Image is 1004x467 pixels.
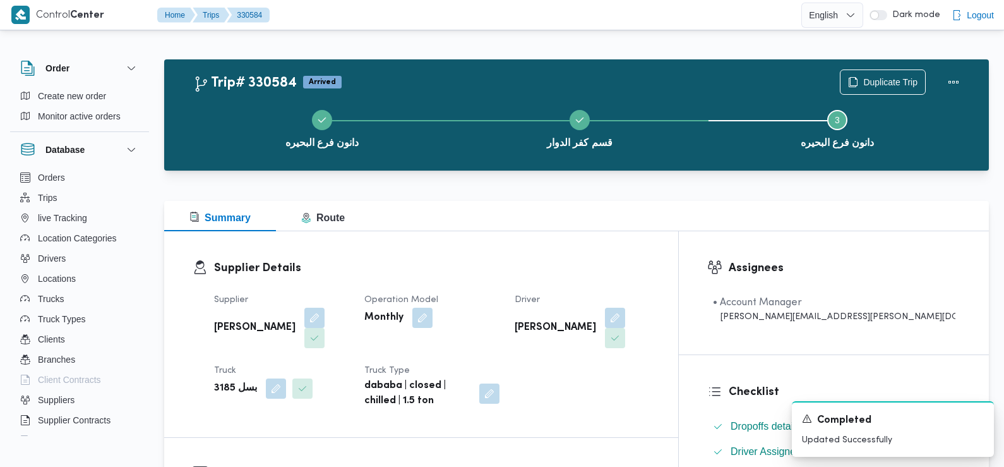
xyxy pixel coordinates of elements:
button: Duplicate Trip [840,70,926,95]
span: Location Categories [38,231,117,246]
h3: Order [45,61,69,76]
span: Driver Assigned [731,446,801,457]
button: Supplier Contracts [15,410,144,430]
button: قسم كفر الدوار [451,95,708,161]
span: Orders [38,170,65,185]
button: Trucks [15,289,144,309]
span: Drivers [38,251,66,266]
span: Trips [38,190,57,205]
button: دانون فرع البحيره [708,95,966,161]
span: Trucks [38,291,64,306]
b: [PERSON_NAME] [214,320,296,336]
span: 3 [835,115,840,125]
button: Trips [193,8,229,23]
button: Orders [15,167,144,188]
button: Dropoffs details entered [708,416,960,437]
div: Notification [802,413,984,428]
span: Duplicate Trip [863,75,917,90]
button: Devices [15,430,144,451]
b: [PERSON_NAME] [515,320,596,336]
svg: Step 2 is complete [575,115,585,125]
button: Suppliers [15,390,144,410]
span: • Account Manager abdallah.mohamed@illa.com.eg [713,295,955,324]
button: Actions [941,70,966,95]
span: Create new order [38,88,106,104]
h2: Trip# 330584 [193,75,297,92]
span: Suppliers [38,392,75,408]
button: Order [20,61,139,76]
button: 330584 [227,8,270,23]
b: بسل 3185 [214,381,257,396]
span: Locations [38,271,76,286]
button: Location Categories [15,228,144,248]
span: دانون فرع البحيره [801,135,875,150]
button: Clients [15,329,144,349]
b: Arrived [309,78,336,86]
div: Order [10,86,149,131]
b: Monthly [364,310,403,325]
span: قسم كفر الدوار [547,135,613,150]
img: X8yXhbKr1z7QwAAAABJRU5ErkJggg== [11,6,30,24]
button: Driver Assigned [708,442,960,462]
span: Summary [189,212,251,223]
span: Driver Assigned [731,444,801,459]
span: Truck Type [364,367,410,375]
button: Create new order [15,86,144,106]
span: Completed [817,413,871,428]
b: Center [70,11,104,20]
button: Client Contracts [15,370,144,390]
div: • Account Manager [713,295,955,310]
button: live Tracking [15,208,144,228]
button: Branches [15,349,144,370]
span: Route [301,212,345,223]
button: Database [20,142,139,157]
h3: Supplier Details [214,260,650,277]
span: Arrived [303,76,342,88]
span: Operation Model [364,296,438,304]
button: Locations [15,269,144,289]
span: Supplier Contracts [38,413,111,428]
span: live Tracking [38,210,87,226]
button: Truck Types [15,309,144,329]
span: Dropoffs details entered [731,419,838,434]
div: Database [10,167,149,441]
span: Monitor active orders [38,109,121,124]
p: Updated Successfully [802,434,984,447]
b: dababa | closed | chilled | 1.5 ton [364,379,470,409]
span: Client Contracts [38,372,101,387]
span: Truck [214,367,236,375]
button: Monitor active orders [15,106,144,126]
span: Truck Types [38,312,85,327]
button: Drivers [15,248,144,269]
h3: Checklist [729,384,960,401]
span: Driver [515,296,540,304]
span: Clients [38,332,65,347]
button: Home [157,8,195,23]
span: Dark mode [887,10,940,20]
h3: Database [45,142,85,157]
span: Dropoffs details entered [731,421,838,432]
button: دانون فرع البحيره [193,95,451,161]
span: Supplier [214,296,248,304]
span: Logout [967,8,994,23]
span: دانون فرع البحيره [285,135,359,150]
span: Branches [38,352,75,367]
button: Logout [947,3,999,28]
div: [PERSON_NAME][EMAIL_ADDRESS][PERSON_NAME][DOMAIN_NAME] [713,310,955,324]
svg: Step 1 is complete [317,115,327,125]
button: Trips [15,188,144,208]
h3: Assignees [729,260,960,277]
span: Devices [38,433,69,448]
